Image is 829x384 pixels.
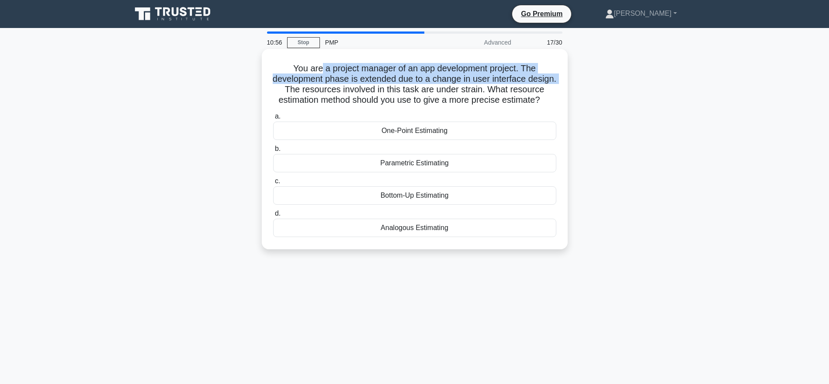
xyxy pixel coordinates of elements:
[275,209,281,217] span: d.
[275,112,281,120] span: a.
[275,177,280,185] span: c.
[273,154,556,172] div: Parametric Estimating
[275,145,281,152] span: b.
[273,219,556,237] div: Analogous Estimating
[273,122,556,140] div: One-Point Estimating
[517,34,568,51] div: 17/30
[320,34,440,51] div: PMP
[440,34,517,51] div: Advanced
[273,186,556,205] div: Bottom-Up Estimating
[287,37,320,48] a: Stop
[262,34,287,51] div: 10:56
[272,63,557,106] h5: You are a project manager of an app development project. The development phase is extended due to...
[516,8,568,19] a: Go Premium
[584,5,698,22] a: [PERSON_NAME]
